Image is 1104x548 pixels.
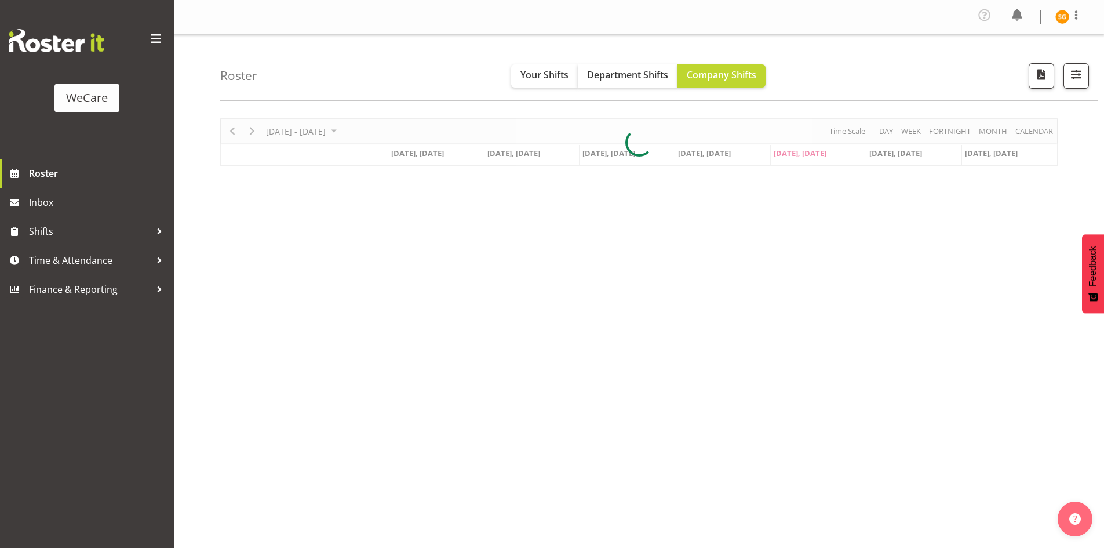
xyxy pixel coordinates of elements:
button: Download a PDF of the roster according to the set date range. [1029,63,1054,89]
span: Company Shifts [687,68,756,81]
img: Rosterit website logo [9,29,104,52]
span: Feedback [1088,246,1098,286]
button: Your Shifts [511,64,578,88]
button: Department Shifts [578,64,677,88]
span: Shifts [29,223,151,240]
span: Your Shifts [520,68,569,81]
h4: Roster [220,69,257,82]
span: Time & Attendance [29,252,151,269]
span: Inbox [29,194,168,211]
button: Company Shifts [677,64,766,88]
button: Filter Shifts [1063,63,1089,89]
img: sanjita-gurung11279.jpg [1055,10,1069,24]
button: Feedback - Show survey [1082,234,1104,313]
span: Roster [29,165,168,182]
div: WeCare [66,89,108,107]
span: Department Shifts [587,68,668,81]
span: Finance & Reporting [29,281,151,298]
img: help-xxl-2.png [1069,513,1081,525]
